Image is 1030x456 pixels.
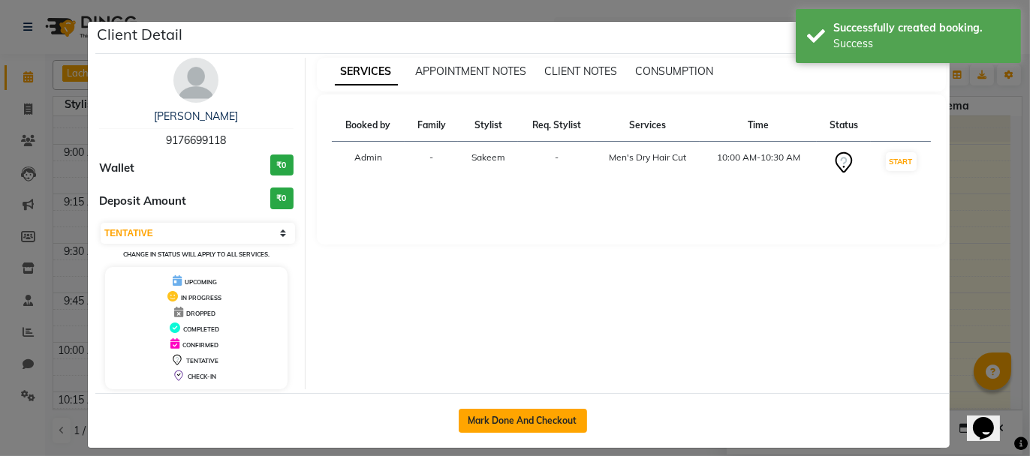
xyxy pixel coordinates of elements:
th: Services [595,109,700,142]
th: Family [405,109,459,142]
td: 10:00 AM-10:30 AM [700,142,817,184]
span: CLIENT NOTES [545,64,618,78]
img: avatar [173,58,218,103]
div: Success [833,36,1010,52]
button: START [886,152,917,171]
h5: Client Detail [97,23,182,46]
th: Status [817,109,871,142]
button: Mark Done And Checkout [459,409,587,433]
span: UPCOMING [185,278,217,286]
span: SERVICES [335,58,398,85]
span: IN PROGRESS [181,294,221,301]
h3: ₹0 [270,154,294,176]
span: DROPPED [186,310,215,317]
span: Sakeem [471,151,505,163]
span: TENTATIVE [186,357,218,364]
div: Men's Dry Hair Cut [604,151,691,164]
td: - [518,142,595,184]
th: Req. Stylist [518,109,595,142]
h3: ₹0 [270,187,294,209]
span: CONSUMPTION [636,64,714,78]
td: - [405,142,459,184]
span: CONFIRMED [182,341,218,349]
span: Deposit Amount [99,193,186,210]
th: Booked by [332,109,405,142]
span: CHECK-IN [188,373,216,380]
td: Admin [332,142,405,184]
th: Time [700,109,817,142]
iframe: chat widget [967,396,1015,441]
span: 9176699118 [166,133,226,147]
a: [PERSON_NAME] [154,109,238,123]
span: Wallet [99,160,134,177]
small: Change in status will apply to all services. [123,250,270,258]
span: COMPLETED [183,325,219,333]
th: Stylist [458,109,518,142]
span: APPOINTMENT NOTES [416,64,527,78]
div: Successfully created booking. [833,20,1010,36]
